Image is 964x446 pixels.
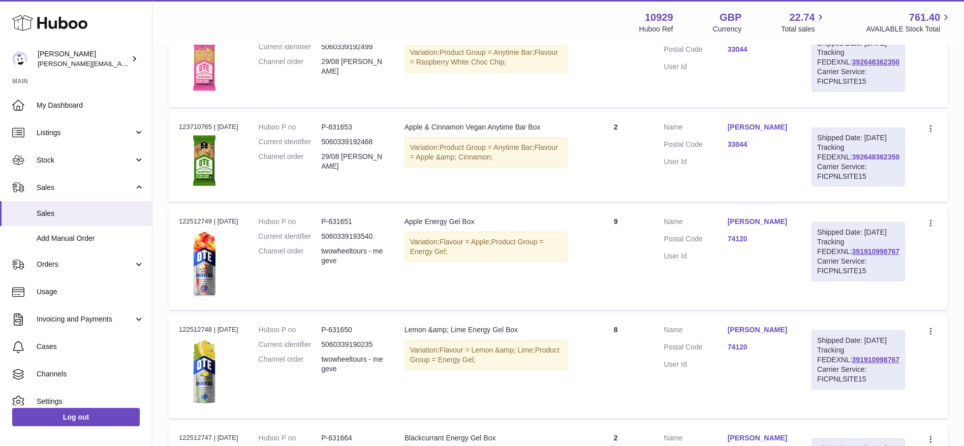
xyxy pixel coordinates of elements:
[852,58,899,66] a: 392648362350
[817,257,899,276] div: Carrier Service: FICPNLSITE15
[781,24,826,34] span: Total sales
[781,11,826,34] a: 22.74 Total sales
[12,408,140,426] a: Log out
[37,397,144,406] span: Settings
[321,325,384,335] dd: P-631650
[37,209,144,218] span: Sales
[664,342,727,355] dt: Postal Code
[817,228,899,237] div: Shipped Date: [DATE]
[259,122,322,132] dt: Huboo P no
[259,355,322,374] dt: Channel order
[817,365,899,384] div: Carrier Service: FICPNLSITE15
[728,140,791,149] a: 33044
[405,122,568,132] div: Apple & Cinnamon Vegan Anytime Bar Box
[664,62,727,72] dt: User Id
[321,433,384,443] dd: P-631664
[664,251,727,261] dt: User Id
[664,157,727,167] dt: User Id
[909,11,940,24] span: 761.40
[639,24,673,34] div: Huboo Ref
[37,101,144,110] span: My Dashboard
[259,246,322,266] dt: Channel order
[259,325,322,335] dt: Huboo P no
[578,315,654,418] td: 8
[321,152,384,171] dd: 29/08 [PERSON_NAME]
[852,356,899,364] a: 391910998767
[728,122,791,132] a: [PERSON_NAME]
[728,45,791,54] a: 33044
[37,260,134,269] span: Orders
[440,48,534,56] span: Product Group = Anytime Bar;
[259,232,322,241] dt: Current identifier
[817,67,899,86] div: Carrier Service: FICPNLSITE15
[866,11,952,34] a: 761.40 AVAILABLE Stock Total
[321,355,384,374] dd: twowheeltours - megeve
[259,152,322,171] dt: Channel order
[720,11,741,24] strong: GBP
[37,342,144,352] span: Cases
[38,49,129,69] div: [PERSON_NAME]
[405,232,568,262] div: Variation:
[321,137,384,147] dd: 5060339192468
[321,217,384,227] dd: P-631651
[259,137,322,147] dt: Current identifier
[405,433,568,443] div: Blackcurrant Energy Gel Box
[852,247,899,256] a: 391910998767
[321,246,384,266] dd: twowheeltours - megeve
[179,325,238,334] div: 122512748 | [DATE]
[713,24,742,34] div: Currency
[852,153,899,161] a: 392648362350
[321,122,384,132] dd: P-631653
[789,11,815,24] span: 22.74
[321,232,384,241] dd: 5060339193540
[259,57,322,76] dt: Channel order
[817,162,899,181] div: Carrier Service: FICPNLSITE15
[410,48,558,66] span: Flavour = Raspberry White Choc Chip;
[728,325,791,335] a: [PERSON_NAME]
[259,433,322,443] dt: Huboo P no
[405,42,568,73] div: Variation:
[321,340,384,349] dd: 5060339190235
[812,330,905,389] div: Tracking FEDEXNL:
[37,128,134,138] span: Listings
[866,24,952,34] span: AVAILABLE Stock Total
[179,135,230,186] img: OTE_Apple-Cinnamon-Anytime-Bar.png
[179,40,230,91] img: OTE_Raspberry-White-Choc-Anytime-Bar.png
[37,155,134,165] span: Stock
[578,112,654,202] td: 2
[440,346,535,354] span: Flavour = Lemon &amp; Lime;
[578,18,654,107] td: 1
[179,217,238,226] div: 122512749 | [DATE]
[12,51,27,67] img: thomas@otesports.co.uk
[664,122,727,135] dt: Name
[664,140,727,152] dt: Postal Code
[812,222,905,281] div: Tracking FEDEXNL:
[259,340,322,349] dt: Current identifier
[37,369,144,379] span: Channels
[405,325,568,335] div: Lemon &amp; Lime Energy Gel Box
[321,42,384,52] dd: 5060339192499
[179,338,230,405] img: lemon-and-lime-gel.png
[817,336,899,345] div: Shipped Date: [DATE]
[664,45,727,57] dt: Postal Code
[405,217,568,227] div: Apple Energy Gel Box
[728,234,791,244] a: 74120
[728,217,791,227] a: [PERSON_NAME]
[38,59,204,68] span: [PERSON_NAME][EMAIL_ADDRESS][DOMAIN_NAME]
[664,234,727,246] dt: Postal Code
[259,217,322,227] dt: Huboo P no
[645,11,673,24] strong: 10929
[179,433,238,442] div: 122512747 | [DATE]
[37,234,144,243] span: Add Manual Order
[405,340,568,370] div: Variation:
[664,360,727,369] dt: User Id
[812,33,905,92] div: Tracking FEDEXNL:
[410,143,558,161] span: Flavour = Apple &amp; Cinnamon;
[664,433,727,445] dt: Name
[179,230,230,297] img: apple-gel.png
[179,122,238,132] div: 123710765 | [DATE]
[817,133,899,143] div: Shipped Date: [DATE]
[321,57,384,76] dd: 29/08 [PERSON_NAME]
[440,238,491,246] span: Flavour = Apple;
[812,128,905,186] div: Tracking FEDEXNL:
